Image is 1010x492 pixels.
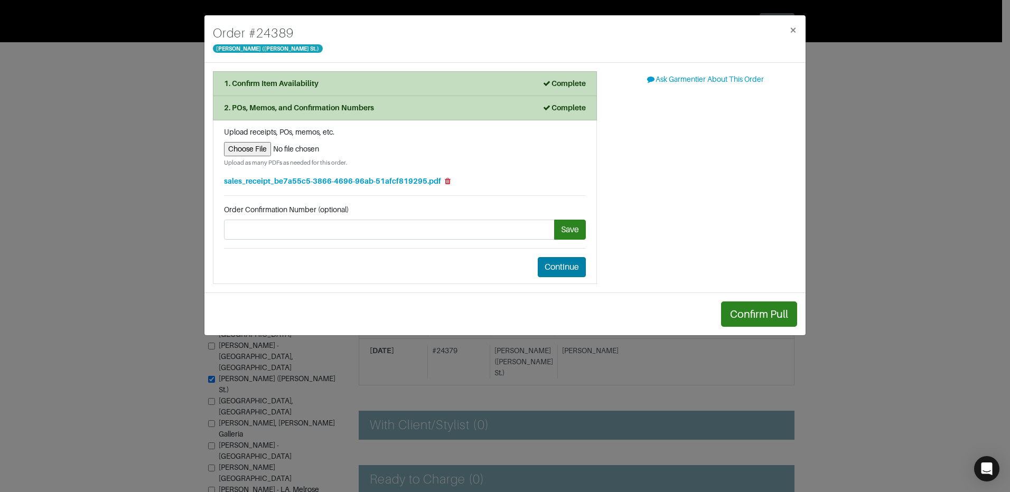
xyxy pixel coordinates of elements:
[538,257,586,277] button: Continue
[224,158,586,167] small: Upload as many PDFs as needed for this order.
[781,15,806,45] button: Close
[213,44,323,53] span: [PERSON_NAME] ([PERSON_NAME] St.)
[213,24,323,43] h4: Order # 24389
[224,127,334,138] label: Upload receipts, POs, memos, etc.
[224,79,319,88] strong: 1. Confirm Item Availability
[613,71,797,88] button: Ask Garmentier About This Order
[224,204,349,215] label: Order Confirmation Number (optional)
[224,103,374,112] strong: 2. POs, Memos, and Confirmation Numbers
[542,103,586,112] strong: Complete
[224,177,441,185] a: sales_receipt_be7a55c5-3866-4696-96ab-51afcf819295.pdf
[789,23,797,37] span: ×
[542,79,586,88] strong: Complete
[554,220,586,240] button: Save
[721,301,797,327] button: Confirm Pull
[974,456,999,481] div: Open Intercom Messenger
